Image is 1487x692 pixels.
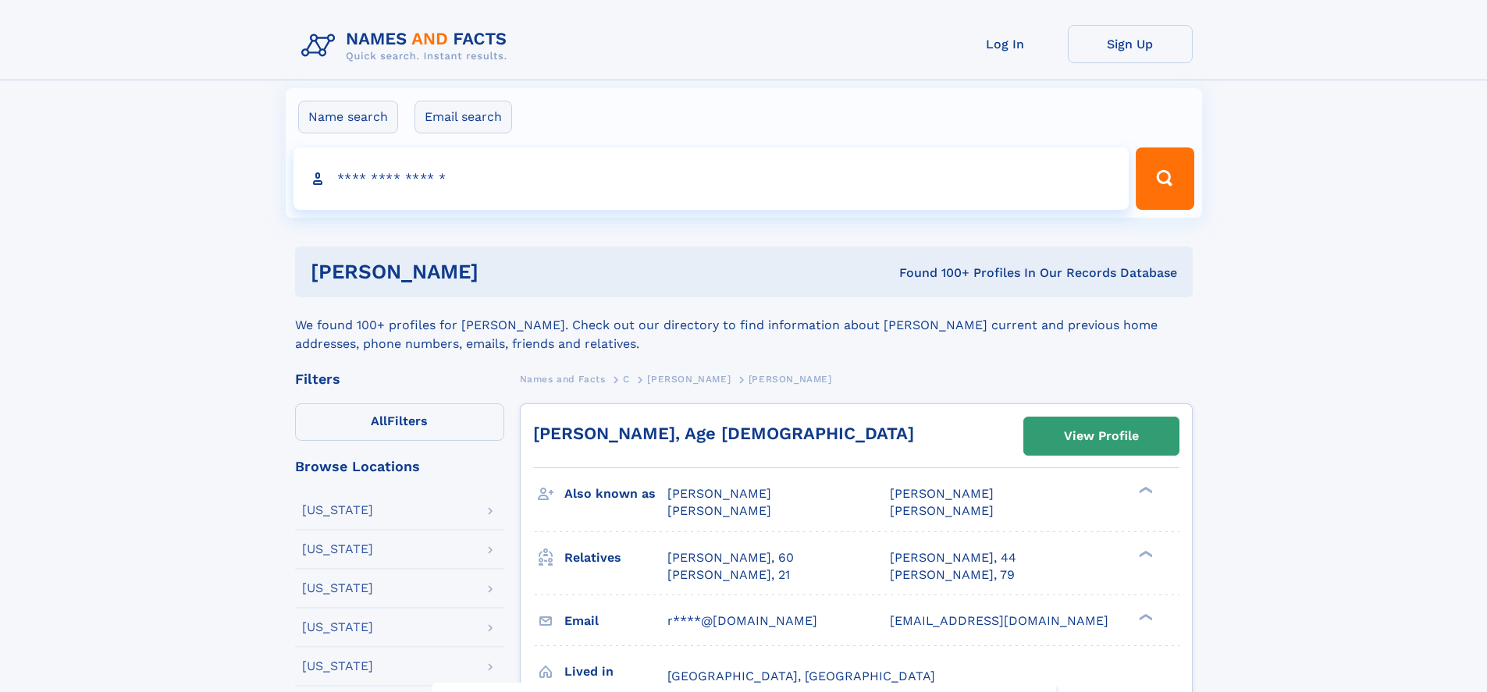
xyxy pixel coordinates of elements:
div: [US_STATE] [302,660,373,672]
a: [PERSON_NAME], 60 [667,549,794,566]
a: Log In [943,25,1068,63]
a: Names and Facts [520,369,606,389]
h1: [PERSON_NAME] [311,262,689,282]
div: [US_STATE] [302,621,373,633]
div: Found 100+ Profiles In Our Records Database [688,264,1177,282]
div: ❯ [1135,548,1154,559]
span: [PERSON_NAME] [667,486,771,501]
span: [PERSON_NAME] [647,374,731,385]
div: [US_STATE] [302,582,373,594]
div: View Profile [1064,418,1139,454]
span: [PERSON_NAME] [890,503,994,518]
span: All [371,413,387,428]
label: Email search [414,101,512,133]
a: [PERSON_NAME], 44 [890,549,1016,566]
span: [PERSON_NAME] [749,374,832,385]
span: C [623,374,630,385]
div: [US_STATE] [302,543,373,555]
span: [PERSON_NAME] [667,503,771,518]
h3: Also known as [564,481,667,507]
a: Sign Up [1068,25,1193,63]
img: Logo Names and Facts [295,25,520,67]
a: [PERSON_NAME], Age [DEMOGRAPHIC_DATA] [533,424,914,443]
a: View Profile [1024,417,1179,455]
a: [PERSON_NAME], 21 [667,566,790,584]
h3: Email [564,608,667,634]
h3: Relatives [564,545,667,571]
span: [EMAIL_ADDRESS][DOMAIN_NAME] [890,613,1108,628]
span: [GEOGRAPHIC_DATA], [GEOGRAPHIC_DATA] [667,669,935,683]
div: ❯ [1135,485,1154,495]
label: Name search [298,101,398,133]
button: Search Button [1136,147,1194,210]
a: [PERSON_NAME] [647,369,731,389]
label: Filters [295,403,504,441]
div: Filters [295,372,504,386]
div: Browse Locations [295,460,504,474]
a: C [623,369,630,389]
div: ❯ [1135,612,1154,622]
a: [PERSON_NAME], 79 [890,566,1015,584]
div: [US_STATE] [302,504,373,516]
div: We found 100+ profiles for [PERSON_NAME]. Check out our directory to find information about [PERS... [295,297,1193,353]
span: [PERSON_NAME] [890,486,994,501]
h3: Lived in [564,658,667,685]
input: search input [293,147,1129,210]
